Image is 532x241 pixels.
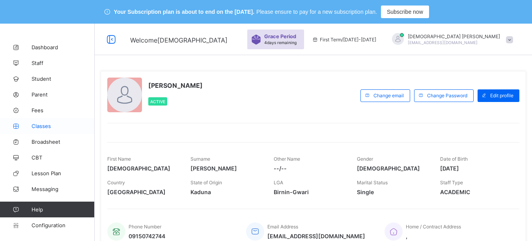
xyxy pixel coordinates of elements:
[440,165,511,172] span: [DATE]
[130,36,228,44] span: Welcome [DEMOGRAPHIC_DATA]
[190,165,262,172] span: [PERSON_NAME]
[373,93,404,98] span: Change email
[32,91,95,98] span: Parent
[264,40,297,45] span: 4 days remaining
[406,224,461,230] span: Home / Contract Address
[107,156,131,162] span: First Name
[274,156,300,162] span: Other Name
[32,107,95,113] span: Fees
[274,180,283,185] span: LGA
[32,186,95,192] span: Messaging
[32,123,95,129] span: Classes
[190,156,210,162] span: Surname
[32,76,95,82] span: Student
[251,35,261,44] img: sticker-purple.71386a28dfed39d6af7621340158ba97.svg
[32,206,94,213] span: Help
[107,165,179,172] span: [DEMOGRAPHIC_DATA]
[440,180,463,185] span: Staff Type
[32,170,95,176] span: Lesson Plan
[107,180,125,185] span: Country
[490,93,513,98] span: Edit profile
[267,224,298,230] span: Email Address
[114,9,254,15] span: Your Subscription plan is about to end on the [DATE].
[32,139,95,145] span: Broadsheet
[129,224,161,230] span: Phone Number
[357,156,373,162] span: Gender
[312,37,376,43] span: session/term information
[274,165,345,172] span: --/--
[408,33,500,39] span: [DEMOGRAPHIC_DATA] [PERSON_NAME]
[32,60,95,66] span: Staff
[427,93,467,98] span: Change Password
[357,180,388,185] span: Marital Status
[440,189,511,195] span: ACADEMIC
[256,9,377,15] span: Please ensure to pay for a new subscription plan.
[32,222,94,228] span: Configuration
[150,99,165,104] span: Active
[264,33,296,39] span: Grace Period
[274,189,345,195] span: Birnin-Gwari
[32,44,95,50] span: Dashboard
[129,233,165,239] span: 09150742744
[190,180,222,185] span: State of Origin
[357,189,428,195] span: Single
[408,40,478,45] span: [EMAIL_ADDRESS][DOMAIN_NAME]
[357,165,428,172] span: [DEMOGRAPHIC_DATA]
[384,33,517,46] div: IsaiahPaul
[387,9,423,15] span: Subscribe now
[190,189,262,195] span: Kaduna
[107,189,179,195] span: [GEOGRAPHIC_DATA]
[32,154,95,161] span: CBT
[148,82,203,89] span: [PERSON_NAME]
[406,233,461,239] span: ,
[440,156,468,162] span: Date of Birth
[267,233,365,239] span: [EMAIL_ADDRESS][DOMAIN_NAME]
